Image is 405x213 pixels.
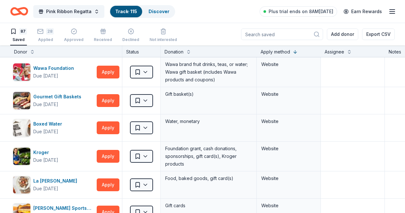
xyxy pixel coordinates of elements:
div: Due [DATE] [33,185,58,193]
a: Plus trial ends on 8AM[DATE] [260,6,337,17]
div: Kroger [33,149,58,156]
a: Earn Rewards [340,6,386,17]
div: Foundation grant, cash donations, sponsorships, gift card(s), Kroger products [165,144,253,168]
button: Image for Boxed WaterBoxed WaterDue [DATE] [13,119,94,137]
div: Website [261,90,316,98]
a: Track· 115 [115,9,137,14]
div: Due [DATE] [33,156,58,164]
button: Image for La MadeleineLa [PERSON_NAME]Due [DATE] [13,176,94,194]
div: Website [261,202,316,209]
div: Due [DATE] [33,128,58,135]
button: Apply [97,150,119,163]
div: [PERSON_NAME] Sports Grill [33,204,94,212]
button: Apply [97,121,119,134]
div: Notes [389,48,401,56]
span: Pink Ribbon Regatta [46,8,92,15]
button: Pink Ribbon Regatta [33,5,104,18]
div: Declined [122,37,139,42]
a: Home [10,4,28,19]
img: Image for Boxed Water [13,119,30,136]
button: Image for KrogerKrogerDue [DATE] [13,147,94,165]
div: Wawa brand fruit drinks, teas, or water; Wawa gift basket (includes Wawa products and coupons) [165,60,253,84]
button: Image for Gourmet Gift BasketsGourmet Gift BasketsDue [DATE] [13,92,94,110]
span: Plus trial ends on 8AM[DATE] [269,8,333,15]
div: Due [DATE] [33,72,58,80]
button: Track· 115Discover [109,5,175,18]
div: Gift basket(s) [165,90,253,99]
div: Applied [37,37,54,42]
img: Image for Kroger [13,148,30,165]
div: Website [261,61,316,68]
img: Image for Gourmet Gift Baskets [13,92,30,109]
div: Donation [165,48,183,56]
div: Not interested [150,37,177,42]
div: Food, baked goods, gift card(s) [165,174,253,183]
div: Gourmet Gift Baskets [33,93,84,101]
div: Wawa Foundation [33,64,77,72]
div: Approved [64,37,84,42]
div: Donor [14,48,27,56]
button: Declined [122,26,139,45]
div: Due [DATE] [33,101,58,108]
div: Status [122,45,161,57]
div: La [PERSON_NAME] [33,177,80,185]
button: Apply [97,178,119,191]
button: Apply [97,94,119,107]
div: Website [261,118,316,125]
img: Image for Wawa Foundation [13,63,30,81]
img: Image for La Madeleine [13,176,30,193]
button: Approved [64,26,84,45]
input: Search saved [241,29,323,40]
button: Export CSV [362,29,395,40]
button: Image for Wawa FoundationWawa FoundationDue [DATE] [13,63,94,81]
div: Water, monetary [165,117,253,126]
div: Boxed Water [33,120,65,128]
button: Not interested [150,26,177,45]
button: Apply [97,66,119,78]
div: Website [261,175,316,182]
div: Received [94,37,112,42]
a: Discover [149,9,169,14]
div: 28 [46,28,54,35]
div: Website [261,145,316,152]
div: 87 [19,28,27,35]
div: Gift cards [165,201,253,210]
div: Apply method [261,48,290,56]
div: Assignee [325,48,344,56]
button: Add donor [327,29,358,40]
button: Received [94,26,112,45]
button: 87Saved [10,26,27,45]
div: Saved [10,37,27,42]
button: 28Applied [37,26,54,45]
